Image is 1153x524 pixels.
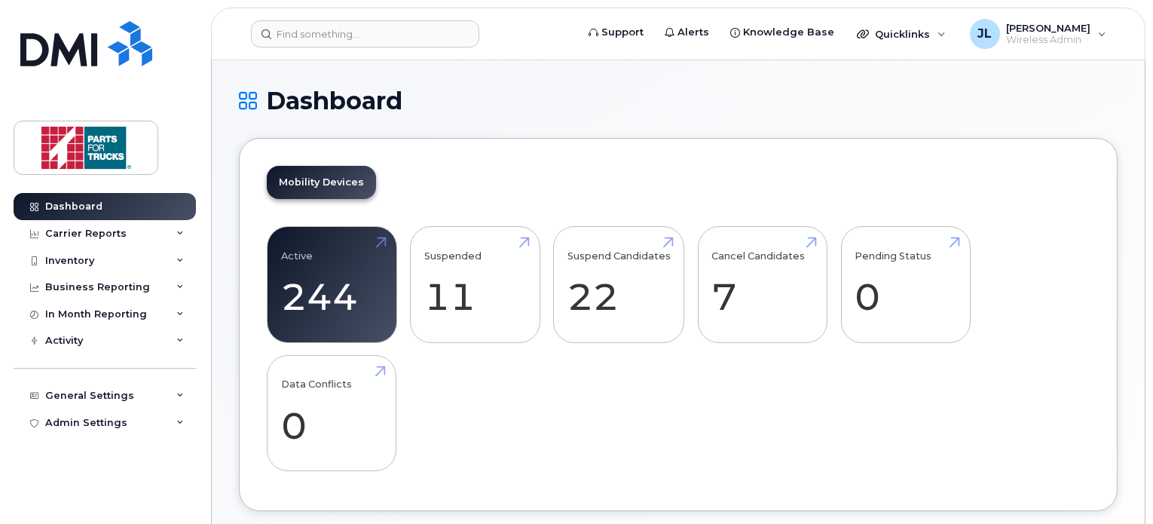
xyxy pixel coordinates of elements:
[855,235,956,335] a: Pending Status 0
[424,235,526,335] a: Suspended 11
[239,87,1118,114] h1: Dashboard
[267,166,376,199] a: Mobility Devices
[281,363,383,463] a: Data Conflicts 0
[567,235,671,335] a: Suspend Candidates 22
[281,235,383,335] a: Active 244
[711,235,813,335] a: Cancel Candidates 7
